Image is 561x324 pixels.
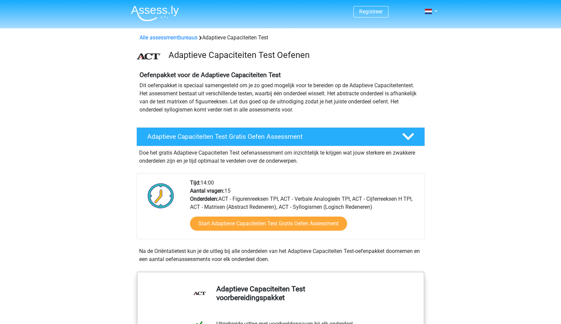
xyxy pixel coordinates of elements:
[136,146,425,165] div: Doe het gratis Adaptieve Capaciteiten Test oefenassessment om inzichtelijk te krijgen wat jouw st...
[190,217,347,231] a: Start Adaptieve Capaciteiten Test Gratis Oefen Assessment
[136,247,425,263] div: Na de Oriëntatietest kun je de uitleg bij alle onderdelen van het Adaptieve Capaciteiten Test-oef...
[139,71,281,79] b: Oefenpakket voor de Adaptieve Capaciteiten Test
[139,34,197,41] a: Alle assessmentbureaus
[190,188,224,194] b: Aantal vragen:
[168,50,419,60] h3: Adaptieve Capaciteiten Test Oefenen
[147,133,391,140] h4: Adaptieve Capaciteiten Test Gratis Oefen Assessment
[137,53,161,60] img: ACT
[137,34,425,42] div: Adaptieve Capaciteiten Test
[139,82,422,114] p: Dit oefenpakket is speciaal samengesteld om je zo goed mogelijk voor te bereiden op de Adaptieve ...
[190,196,218,202] b: Onderdelen:
[134,127,428,146] a: Adaptieve Capaciteiten Test Gratis Oefen Assessment
[185,179,424,239] div: 14:00 15 ACT - Figurenreeksen TPI, ACT - Verbale Analogieën TPI, ACT - Cijferreeksen H TPI, ACT -...
[359,8,383,15] a: Registreer
[144,179,178,213] img: Klok
[131,5,179,21] img: Assessly
[190,180,200,186] b: Tijd:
